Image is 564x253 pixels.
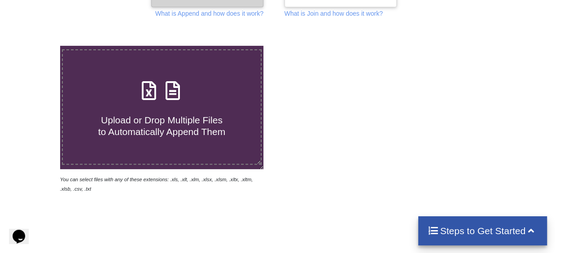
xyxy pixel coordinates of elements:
p: What is Append and how does it work? [155,9,263,18]
iframe: chat widget [9,217,38,244]
h4: Steps to Get Started [427,225,538,236]
span: Upload or Drop Multiple Files to Automatically Append Them [98,115,225,136]
p: What is Join and how does it work? [284,9,383,18]
i: You can select files with any of these extensions: .xls, .xlt, .xlm, .xlsx, .xlsm, .xltx, .xltm, ... [60,177,253,192]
